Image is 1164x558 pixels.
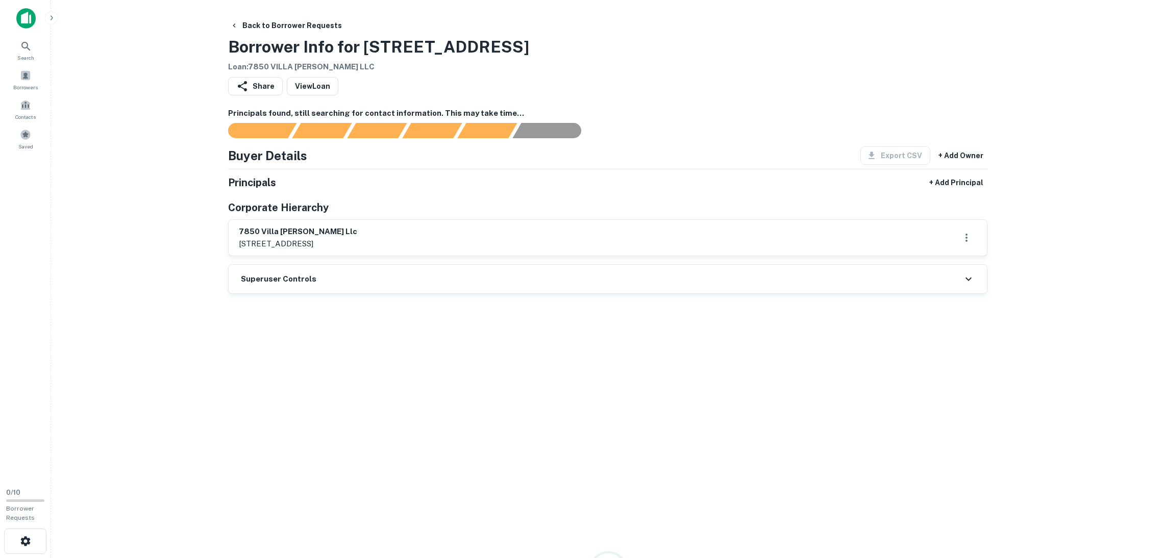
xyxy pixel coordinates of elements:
span: Borrower Requests [6,505,35,521]
button: Back to Borrower Requests [226,16,346,35]
div: Sending borrower request to AI... [216,123,292,138]
h3: Borrower Info for [STREET_ADDRESS] [228,35,529,59]
div: Your request is received and processing... [292,123,352,138]
h5: Principals [228,175,276,190]
p: [STREET_ADDRESS] [239,238,357,250]
h6: 7850 villa [PERSON_NAME] llc [239,226,357,238]
img: capitalize-icon.png [16,8,36,29]
h6: Principals found, still searching for contact information. This may take time... [228,108,987,119]
h6: Superuser Controls [241,273,316,285]
span: Contacts [15,113,36,121]
a: Search [3,36,48,64]
div: Documents found, AI parsing details... [347,123,407,138]
button: Share [228,77,283,95]
a: Contacts [3,95,48,123]
span: Borrowers [13,83,38,91]
div: Principals found, still searching for contact information. This may take time... [457,123,517,138]
h6: Loan : 7850 VILLA [PERSON_NAME] LLC [228,61,529,73]
h5: Corporate Hierarchy [228,200,329,215]
h4: Buyer Details [228,146,307,165]
a: ViewLoan [287,77,338,95]
span: Saved [18,142,33,150]
a: Saved [3,125,48,153]
div: AI fulfillment process complete. [513,123,593,138]
iframe: Chat Widget [1113,476,1164,525]
span: Search [17,54,34,62]
button: + Add Owner [934,146,987,165]
a: Borrowers [3,66,48,93]
button: + Add Principal [925,173,987,192]
span: 0 / 10 [6,489,20,496]
div: Principals found, AI now looking for contact information... [402,123,462,138]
